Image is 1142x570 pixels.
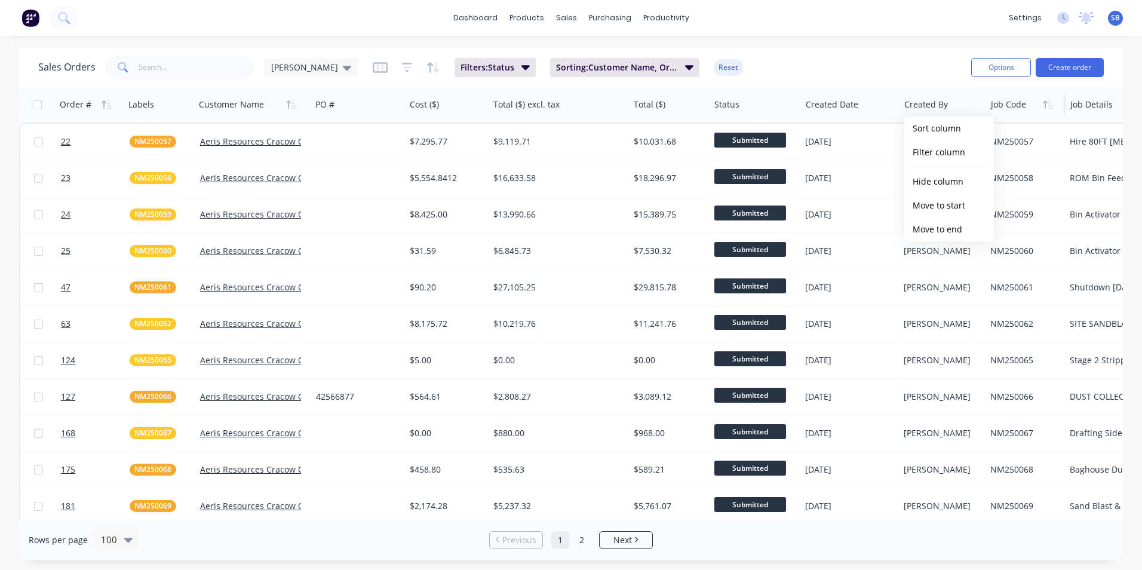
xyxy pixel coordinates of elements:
[134,245,171,257] span: NM250060
[1111,13,1120,23] span: SB
[490,534,542,546] a: Previous page
[990,427,1057,439] div: NM250067
[493,464,618,476] div: $535.63
[714,169,786,184] span: Submitted
[139,56,255,79] input: Search...
[990,318,1057,330] div: NM250062
[38,62,96,73] h1: Sales Orders
[61,136,70,148] span: 22
[634,427,701,439] div: $968.00
[410,136,480,148] div: $7,295.77
[61,318,70,330] span: 63
[61,488,130,524] a: 181
[904,217,994,241] button: Move to end
[493,99,560,111] div: Total ($) excl. tax
[493,136,618,148] div: $9,119.71
[493,391,618,403] div: $2,808.27
[493,172,618,184] div: $16,633.58
[61,306,130,342] a: 63
[493,354,618,366] div: $0.00
[22,9,39,27] img: Factory
[200,172,343,183] a: Aeris Resources Cracow Operations
[805,136,894,148] div: [DATE]
[130,136,176,148] button: NM250057
[134,136,171,148] span: NM250057
[455,58,536,77] button: Filters:Status
[904,194,994,217] button: Move to start
[493,245,618,257] div: $6,845.73
[714,315,786,330] span: Submitted
[130,354,176,366] button: NM250065
[805,500,894,512] div: [DATE]
[61,209,70,220] span: 24
[637,9,695,27] div: productivity
[805,281,894,293] div: [DATE]
[61,124,130,160] a: 22
[200,209,343,220] a: Aeris Resources Cracow Operations
[410,464,480,476] div: $458.80
[805,427,894,439] div: [DATE]
[200,136,343,147] a: Aeris Resources Cracow Operations
[634,136,701,148] div: $10,031.68
[904,170,994,194] button: Hide column
[1003,9,1048,27] div: settings
[61,245,70,257] span: 25
[61,452,130,488] a: 175
[130,281,176,293] button: NM250061
[714,133,786,148] span: Submitted
[134,354,171,366] span: NM250065
[990,209,1057,220] div: NM250059
[130,245,176,257] button: NM250060
[61,391,75,403] span: 127
[200,500,343,511] a: Aeris Resources Cracow Operations
[714,278,786,293] span: Submitted
[1036,58,1104,77] button: Create order
[714,242,786,257] span: Submitted
[971,58,1031,77] button: Options
[410,354,480,366] div: $5.00
[990,354,1057,366] div: NM250065
[714,206,786,220] span: Submitted
[504,9,550,27] div: products
[493,427,618,439] div: $880.00
[714,424,786,439] span: Submitted
[29,534,88,546] span: Rows per page
[714,388,786,403] span: Submitted
[634,209,701,220] div: $15,389.75
[410,172,480,184] div: $5,554.8412
[556,62,678,73] span: Sorting: Customer Name, Order #
[904,464,977,476] div: [PERSON_NAME]
[134,172,171,184] span: NM250058
[61,427,75,439] span: 168
[805,209,894,220] div: [DATE]
[134,464,171,476] span: NM250068
[634,99,665,111] div: Total ($)
[904,99,948,111] div: Created By
[904,391,977,403] div: [PERSON_NAME]
[550,9,583,27] div: sales
[315,99,334,111] div: PO #
[904,318,977,330] div: [PERSON_NAME]
[200,245,343,256] a: Aeris Resources Cracow Operations
[61,354,75,366] span: 124
[128,99,154,111] div: Labels
[805,464,894,476] div: [DATE]
[805,172,894,184] div: [DATE]
[200,354,343,366] a: Aeris Resources Cracow Operations
[990,391,1057,403] div: NM250066
[130,172,176,184] button: NM250058
[134,427,171,439] span: NM250067
[600,534,652,546] a: Next page
[634,318,701,330] div: $11,241.76
[613,534,632,546] span: Next
[200,427,343,439] a: Aeris Resources Cracow Operations
[199,99,264,111] div: Customer Name
[990,245,1057,257] div: NM250060
[134,391,171,403] span: NM250066
[990,500,1057,512] div: NM250069
[316,391,396,403] div: 42566877
[130,464,176,476] button: NM250068
[134,281,171,293] span: NM250061
[134,209,171,220] span: NM250059
[714,59,743,76] button: Reset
